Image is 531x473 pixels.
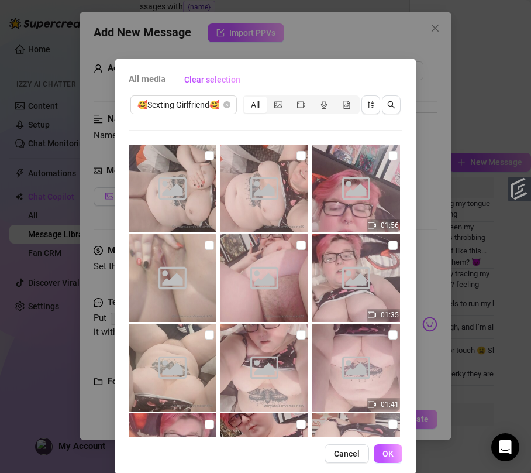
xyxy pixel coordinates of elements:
[325,444,369,463] button: Cancel
[387,101,395,109] span: search
[184,75,240,84] span: Clear selection
[381,400,399,409] span: 01:41
[129,73,165,87] span: All media
[361,95,380,114] button: sort-descending
[244,97,267,113] div: All
[243,95,360,114] div: segmented control
[374,444,402,463] button: OK
[175,70,250,89] button: Clear selection
[297,101,305,109] span: video-camera
[381,221,399,229] span: 01:56
[491,433,519,461] div: Open Intercom Messenger
[368,221,376,229] span: video-camera
[334,449,360,458] span: Cancel
[343,101,351,109] span: file-gif
[381,311,399,319] span: 01:35
[368,400,376,409] span: video-camera
[367,101,375,109] span: sort-descending
[382,449,394,458] span: OK
[368,311,376,319] span: video-camera
[274,101,282,109] span: picture
[223,101,230,108] span: close-circle
[137,96,230,114] span: 🥰Sexting Girlfriend🥰
[320,101,328,109] span: audio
